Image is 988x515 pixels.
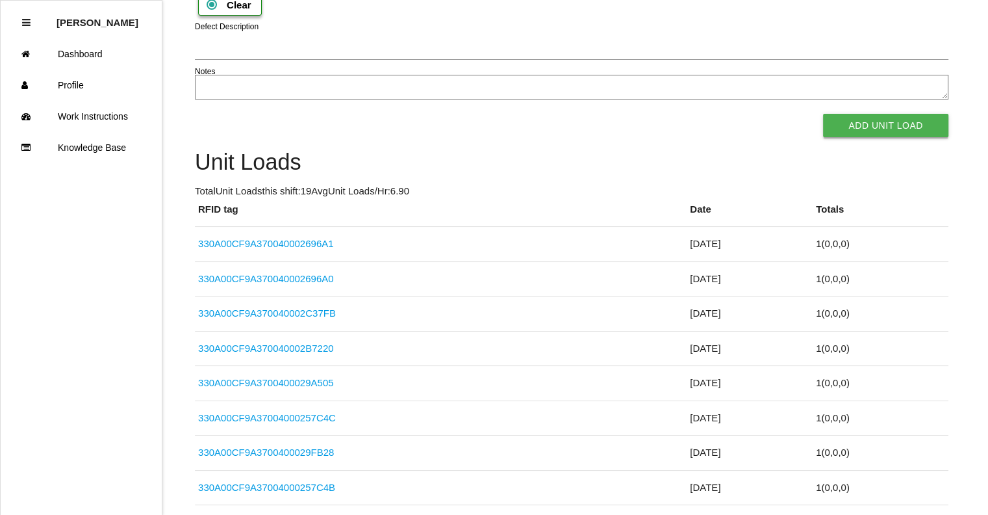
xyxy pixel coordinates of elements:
p: Total Unit Loads this shift: 19 Avg Unit Loads /Hr: 6.90 [195,184,948,199]
button: Add Unit Load [823,114,948,137]
td: 1 ( 0 , 0 , 0 ) [813,366,948,401]
a: Dashboard [1,38,162,70]
td: [DATE] [687,436,813,471]
td: [DATE] [687,227,813,262]
td: 1 ( 0 , 0 , 0 ) [813,297,948,332]
td: [DATE] [687,297,813,332]
td: [DATE] [687,401,813,436]
p: Dawn Gardner [57,7,138,28]
h4: Unit Loads [195,150,948,175]
a: Profile [1,70,162,101]
a: 330A00CF9A370040002696A1 [198,238,334,249]
a: 330A00CF9A370040002C37FB [198,308,336,319]
td: [DATE] [687,331,813,366]
a: Work Instructions [1,101,162,132]
label: Defect Description [195,21,259,33]
a: 330A00CF9A370040002696A0 [198,273,334,284]
a: Knowledge Base [1,132,162,163]
td: 1 ( 0 , 0 , 0 ) [813,331,948,366]
td: [DATE] [687,366,813,401]
th: Date [687,202,813,227]
a: 330A00CF9A37004000257C4B [198,482,335,493]
label: Notes [195,66,215,77]
a: 330A00CF9A3700400029FB28 [198,447,334,458]
td: [DATE] [687,470,813,505]
td: 1 ( 0 , 0 , 0 ) [813,401,948,436]
td: 1 ( 0 , 0 , 0 ) [813,470,948,505]
div: Close [22,7,31,38]
td: [DATE] [687,261,813,297]
td: 1 ( 0 , 0 , 0 ) [813,261,948,297]
a: 330A00CF9A370040002B7220 [198,343,334,354]
th: Totals [813,202,948,227]
td: 1 ( 0 , 0 , 0 ) [813,436,948,471]
th: RFID tag [195,202,687,227]
td: 1 ( 0 , 0 , 0 ) [813,227,948,262]
a: 330A00CF9A37004000257C4C [198,412,336,423]
a: 330A00CF9A3700400029A505 [198,377,334,388]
